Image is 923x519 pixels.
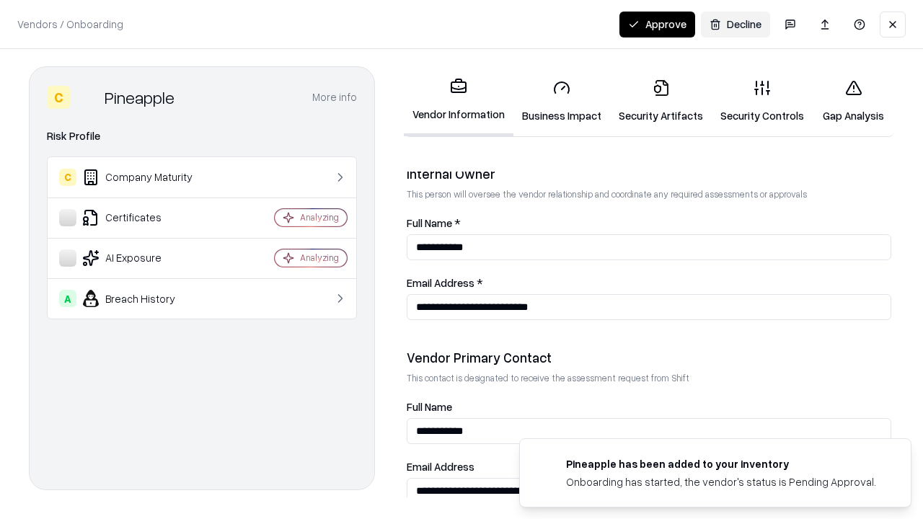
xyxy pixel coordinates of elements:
[407,165,891,182] div: Internal Owner
[701,12,770,37] button: Decline
[59,169,231,186] div: Company Maturity
[407,402,891,412] label: Full Name
[312,84,357,110] button: More info
[537,456,555,474] img: pineappleenergy.com
[76,86,99,109] img: Pineapple
[407,218,891,229] label: Full Name *
[513,68,610,135] a: Business Impact
[566,456,876,471] div: Pineapple has been added to your inventory
[407,188,891,200] p: This person will oversee the vendor relationship and coordinate any required assessments or appro...
[59,249,231,267] div: AI Exposure
[47,128,357,145] div: Risk Profile
[47,86,70,109] div: C
[407,461,891,472] label: Email Address
[619,12,695,37] button: Approve
[610,68,712,135] a: Security Artifacts
[407,278,891,288] label: Email Address *
[300,252,339,264] div: Analyzing
[566,474,876,489] div: Onboarding has started, the vendor's status is Pending Approval.
[404,66,513,136] a: Vendor Information
[712,68,813,135] a: Security Controls
[59,290,231,307] div: Breach History
[59,209,231,226] div: Certificates
[407,372,891,384] p: This contact is designated to receive the assessment request from Shift
[59,169,76,186] div: C
[407,349,891,366] div: Vendor Primary Contact
[17,17,123,32] p: Vendors / Onboarding
[300,211,339,223] div: Analyzing
[59,290,76,307] div: A
[105,86,175,109] div: Pineapple
[813,68,894,135] a: Gap Analysis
